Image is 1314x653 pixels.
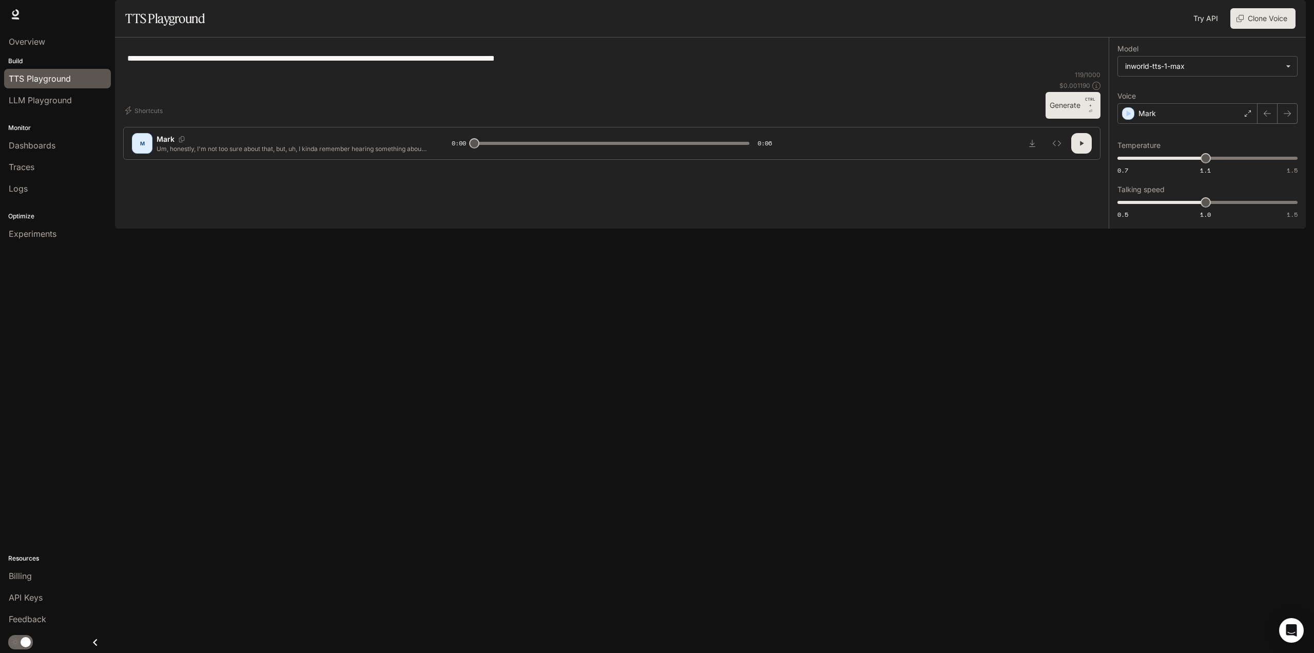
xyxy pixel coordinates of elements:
[1279,618,1304,643] div: Open Intercom Messenger
[1200,166,1211,175] span: 1.1
[1117,45,1138,52] p: Model
[1047,133,1067,154] button: Inspect
[1230,8,1296,29] button: Clone Voice
[175,136,189,142] button: Copy Voice ID
[1046,92,1100,119] button: GenerateCTRL +⏎
[1138,108,1156,119] p: Mark
[1085,96,1096,108] p: CTRL +
[1287,210,1298,219] span: 1.5
[1287,166,1298,175] span: 1.5
[1117,166,1128,175] span: 0.7
[1059,81,1090,90] p: $ 0.001190
[1200,210,1211,219] span: 1.0
[1022,133,1042,154] button: Download audio
[1117,92,1136,100] p: Voice
[1075,70,1100,79] p: 119 / 1000
[452,138,466,148] span: 0:00
[157,144,427,153] p: Um, honestly, I'm not too sure about that, but, uh, I kinda remember hearing something about it o...
[1125,61,1281,71] div: inworld-tts-1-max
[157,134,175,144] p: Mark
[125,8,205,29] h1: TTS Playground
[1085,96,1096,115] p: ⏎
[1117,210,1128,219] span: 0.5
[758,138,772,148] span: 0:06
[1117,186,1165,193] p: Talking speed
[1189,8,1222,29] a: Try API
[134,135,150,152] div: M
[1118,57,1297,76] div: inworld-tts-1-max
[123,102,167,119] button: Shortcuts
[1117,142,1161,149] p: Temperature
